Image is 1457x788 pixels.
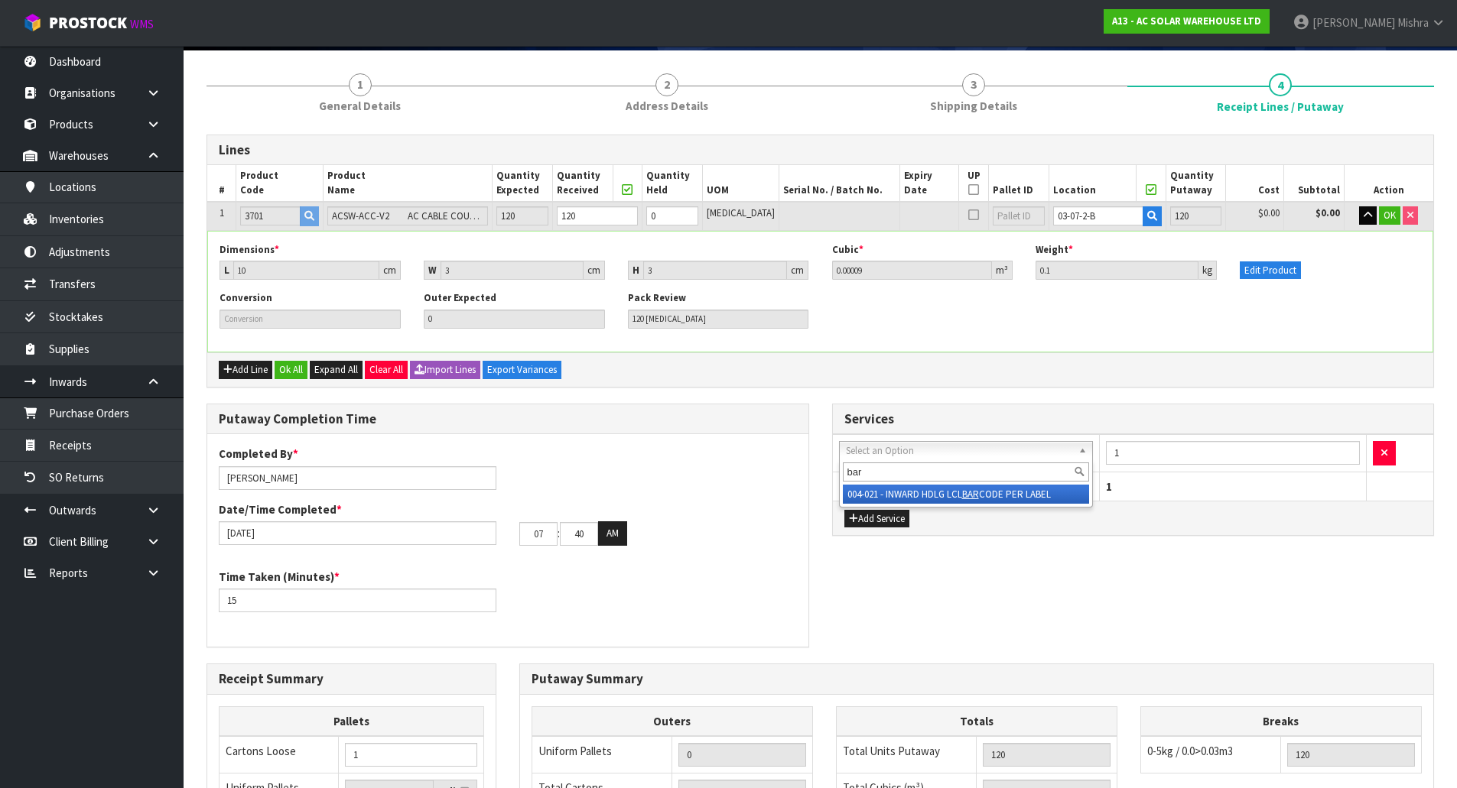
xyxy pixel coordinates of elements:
input: Weight [1036,261,1198,280]
input: Date/Time completed [219,521,496,545]
span: Address Details [626,98,708,114]
label: Date/Time Completed [219,501,342,517]
span: General Details [319,98,401,114]
label: Cubic [832,243,863,257]
input: HH [519,522,558,546]
label: Pack Review [628,291,686,305]
th: Totals [836,706,1117,736]
div: kg [1198,261,1217,280]
span: Select an Option [846,442,1073,460]
span: 1 [1106,479,1112,494]
th: Quantity Expected [492,165,552,202]
th: Quantity Held [642,165,703,202]
input: Manual [345,743,477,767]
label: Weight [1036,243,1073,257]
input: Putaway [1170,206,1222,225]
th: Quantity Putaway [1166,165,1226,202]
img: cube-alt.png [23,13,42,32]
input: Conversion [220,310,401,329]
div: m³ [992,261,1013,280]
span: Mishra [1397,15,1429,30]
td: Uniform Pallets [532,736,672,773]
li: 004-021 - INWARD HDLG LCL CODE PER LABEL [843,485,1090,504]
th: Product Code [236,165,324,202]
th: Product Name [324,165,493,202]
button: Add Line [219,361,272,379]
span: $0.00 [1258,206,1280,219]
button: Import Lines [410,361,480,379]
span: ProStock [49,13,127,33]
button: AM [598,521,627,546]
button: Edit Product [1240,261,1301,280]
span: [PERSON_NAME] [1312,15,1395,30]
div: cm [584,261,605,280]
span: 0-5kg / 0.0>0.03m3 [1147,744,1233,758]
strong: H [633,264,639,277]
strong: L [224,264,229,277]
span: Shipping Details [930,98,1017,114]
td: Total Units Putaway [836,736,977,773]
div: cm [787,261,808,280]
th: Cost [1226,165,1284,202]
input: Cubic [832,261,993,280]
input: MM [560,522,598,546]
input: Pallet ID [993,206,1044,225]
th: Subtotal [1284,165,1345,202]
th: Total [833,472,1100,501]
td: : [558,521,560,546]
strong: $0.00 [1316,206,1340,219]
em: BAR [962,488,979,501]
span: 2 [655,73,678,96]
input: Product Code [240,206,301,225]
button: Clear All [365,361,408,379]
input: Pack Review [628,310,809,329]
button: Add Service [844,510,909,528]
label: Outer Expected [424,291,496,305]
input: Width [441,261,584,280]
a: A13 - AC SOLAR WAREHOUSE LTD [1104,9,1270,34]
label: Conversion [220,291,272,305]
input: Outer Expected [424,310,605,329]
span: Expand All [314,363,358,376]
th: Action [1344,165,1433,202]
th: Location [1049,165,1136,202]
label: Completed By [219,446,298,462]
th: Breaks [1140,706,1421,736]
span: 3 [962,73,985,96]
th: Serial No. / Batch No. [779,165,899,202]
input: Product Name [327,206,488,225]
td: Cartons Loose [220,736,339,773]
th: # [207,165,236,202]
input: Location Code [1053,206,1143,225]
th: UOM [702,165,779,202]
input: Held [646,206,698,225]
span: 4 [1269,73,1292,96]
span: 1 [349,73,372,96]
h3: Receipt Summary [219,672,484,686]
th: Outers [532,706,812,736]
input: Received [557,206,638,225]
input: UNIFORM P LINES [678,743,806,767]
h3: Lines [219,143,1422,157]
small: WMS [130,17,154,31]
th: Pallet ID [989,165,1049,202]
button: Ok All [275,361,307,379]
label: Time Taken (Minutes) [219,569,340,585]
h3: Services [844,412,1423,426]
button: Export Variances [483,361,561,379]
button: OK [1379,206,1400,225]
span: [MEDICAL_DATA] [707,206,775,219]
th: Pallets [220,706,484,736]
input: Time Taken [219,589,496,612]
input: Height [643,261,788,280]
th: Expiry Date [900,165,959,202]
button: Expand All [310,361,363,379]
h3: Putaway Completion Time [219,412,797,426]
th: Quantity Received [552,165,613,202]
th: UP [958,165,989,202]
span: Receipt Lines / Putaway [1217,99,1344,115]
input: Length [233,261,379,280]
strong: W [428,264,437,277]
span: OK [1384,209,1396,222]
label: Dimensions [220,243,279,257]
